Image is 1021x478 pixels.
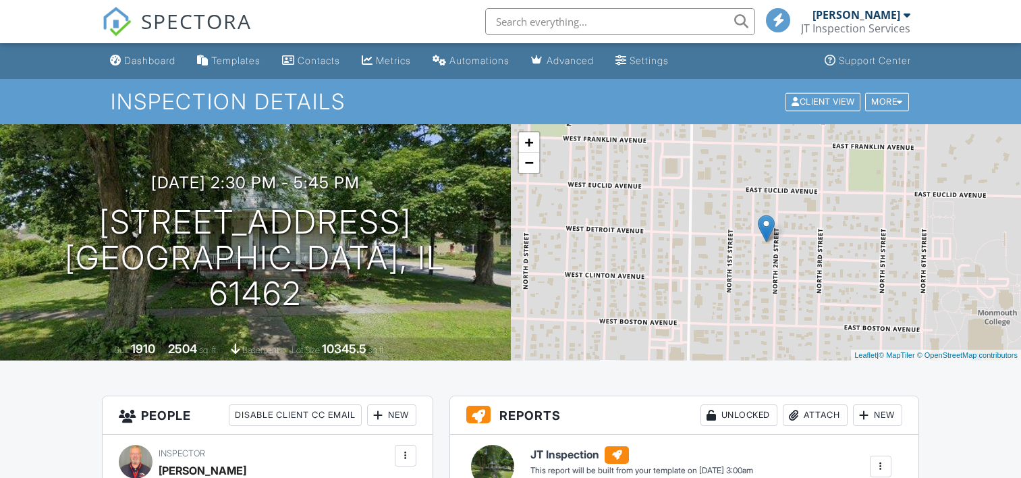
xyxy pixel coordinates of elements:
[111,90,910,113] h1: Inspection Details
[784,96,864,106] a: Client View
[783,404,848,426] div: Attach
[103,396,432,435] h3: People
[368,345,385,355] span: sq.ft.
[519,153,539,173] a: Zoom out
[485,8,755,35] input: Search everything...
[519,132,539,153] a: Zoom in
[114,345,129,355] span: Built
[917,351,1018,359] a: © OpenStreetMap contributors
[839,55,911,66] div: Support Center
[102,18,252,47] a: SPECTORA
[298,55,340,66] div: Contacts
[785,92,860,111] div: Client View
[242,345,279,355] span: basement
[530,446,753,464] h6: JT Inspection
[356,49,416,74] a: Metrics
[630,55,669,66] div: Settings
[530,465,753,476] div: This report will be built from your template on [DATE] 3:00am
[801,22,910,35] div: JT Inspection Services
[199,345,218,355] span: sq. ft.
[865,92,909,111] div: More
[192,49,266,74] a: Templates
[376,55,411,66] div: Metrics
[812,8,900,22] div: [PERSON_NAME]
[22,205,489,311] h1: [STREET_ADDRESS] [GEOGRAPHIC_DATA], IL 61462
[450,396,918,435] h3: Reports
[277,49,346,74] a: Contacts
[229,404,362,426] div: Disable Client CC Email
[427,49,515,74] a: Automations (Basic)
[322,342,366,356] div: 10345.5
[292,345,320,355] span: Lot Size
[819,49,916,74] a: Support Center
[141,7,252,35] span: SPECTORA
[159,448,205,458] span: Inspector
[367,404,416,426] div: New
[102,7,132,36] img: The Best Home Inspection Software - Spectora
[854,351,877,359] a: Leaflet
[131,342,155,356] div: 1910
[449,55,509,66] div: Automations
[151,174,360,192] h3: [DATE] 2:30 pm - 5:45 pm
[168,342,197,356] div: 2504
[526,49,599,74] a: Advanced
[124,55,175,66] div: Dashboard
[547,55,594,66] div: Advanced
[879,351,915,359] a: © MapTiler
[105,49,181,74] a: Dashboard
[211,55,260,66] div: Templates
[851,350,1021,361] div: |
[610,49,674,74] a: Settings
[853,404,902,426] div: New
[700,404,777,426] div: Unlocked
